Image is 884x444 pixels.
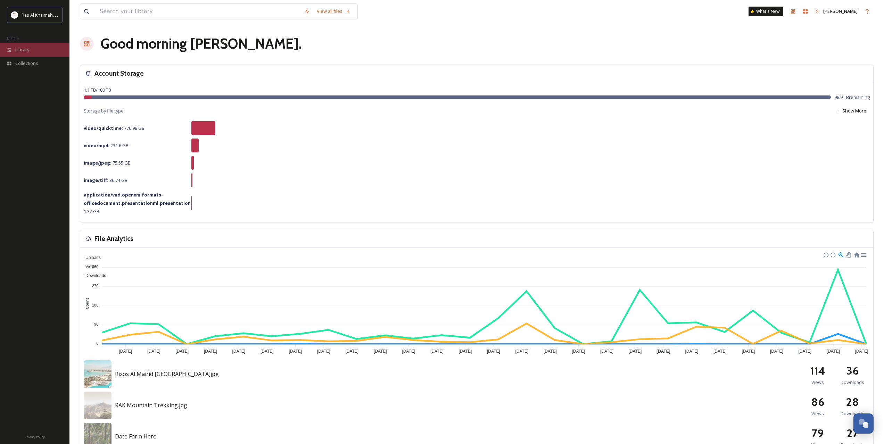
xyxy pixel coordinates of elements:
tspan: [DATE] [147,349,160,354]
img: Logo_RAKTDA_RGB-01.png [11,11,18,18]
span: MEDIA [7,36,19,41]
span: 231.6 GB [84,142,129,149]
h2: 27 [846,425,858,442]
tspan: [DATE] [374,349,387,354]
tspan: [DATE] [317,349,330,354]
a: View all files [313,5,354,18]
span: Storage by file type [84,108,124,114]
tspan: [DATE] [402,349,415,354]
tspan: [DATE] [544,349,557,354]
h2: 86 [811,394,824,410]
tspan: [DATE] [600,349,613,354]
tspan: 270 [92,284,98,288]
span: Privacy Policy [25,435,45,439]
button: Show More [833,104,870,118]
tspan: [DATE] [572,349,585,354]
button: Open Chat [853,413,874,434]
tspan: 90 [94,322,98,326]
div: Menu [860,251,866,257]
span: 1.32 GB [84,192,192,215]
strong: image/jpeg : [84,160,111,166]
h2: 79 [812,425,824,442]
span: 98.9 TB remaining [834,94,870,101]
tspan: [DATE] [430,349,444,354]
tspan: [DATE] [855,349,868,354]
img: 3499d24e-6a18-4492-b40f-d547c41e8e91.jpg [84,392,111,419]
strong: application/vnd.openxmlformats-officedocument.presentationml.presentation : [84,192,192,206]
div: Panning [846,252,850,257]
tspan: 360 [92,265,98,269]
span: Downloads [841,379,864,386]
div: Selection Zoom [838,251,844,257]
tspan: [DATE] [799,349,812,354]
span: Rixos Al Mairid [GEOGRAPHIC_DATA]jpg [115,370,219,378]
h2: 114 [810,362,825,379]
span: 1.1 TB / 100 TB [84,87,111,93]
span: [PERSON_NAME] [823,8,858,14]
tspan: [DATE] [685,349,698,354]
span: Ras Al Khaimah Tourism Development Authority [22,11,120,18]
span: Date Farm Hero [115,433,157,440]
div: Reset Zoom [853,251,859,257]
tspan: [DATE] [119,349,132,354]
tspan: [DATE] [713,349,727,354]
span: Library [15,47,29,53]
tspan: [DATE] [628,349,642,354]
text: Count [85,298,89,309]
a: What's New [749,7,783,16]
h2: 36 [846,362,859,379]
span: 776.98 GB [84,125,144,131]
tspan: [DATE] [232,349,245,354]
h2: 28 [846,394,859,410]
span: RAK Mountain Trekking.jpg [115,401,187,409]
strong: video/mp4 : [84,142,109,149]
tspan: 180 [92,303,98,307]
span: Downloads [841,410,864,417]
img: 5dc3d4a5-115c-47cb-9592-106444ae7da6.jpg [84,360,111,388]
tspan: [DATE] [770,349,783,354]
span: 36.74 GB [84,177,127,183]
tspan: [DATE] [458,349,472,354]
tspan: 0 [96,341,98,345]
div: Zoom Out [830,252,835,257]
tspan: [DATE] [742,349,755,354]
span: Collections [15,60,38,67]
div: Zoom In [823,252,828,257]
h3: File Analytics [94,234,133,244]
h3: Account Storage [94,68,144,78]
tspan: [DATE] [289,349,302,354]
input: Search your library [96,4,301,19]
tspan: [DATE] [487,349,500,354]
span: Uploads [80,255,101,260]
tspan: [DATE] [261,349,274,354]
a: Privacy Policy [25,432,45,441]
span: 75.55 GB [84,160,131,166]
h1: Good morning [PERSON_NAME] . [101,33,302,54]
span: Views [80,264,97,269]
tspan: [DATE] [515,349,528,354]
span: Views [811,379,824,386]
tspan: [DATE] [204,349,217,354]
a: [PERSON_NAME] [812,5,861,18]
tspan: [DATE] [656,349,670,354]
tspan: [DATE] [175,349,189,354]
span: Downloads [80,273,106,278]
tspan: [DATE] [827,349,840,354]
strong: video/quicktime : [84,125,123,131]
span: Views [811,410,824,417]
strong: image/tiff : [84,177,108,183]
tspan: [DATE] [345,349,358,354]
